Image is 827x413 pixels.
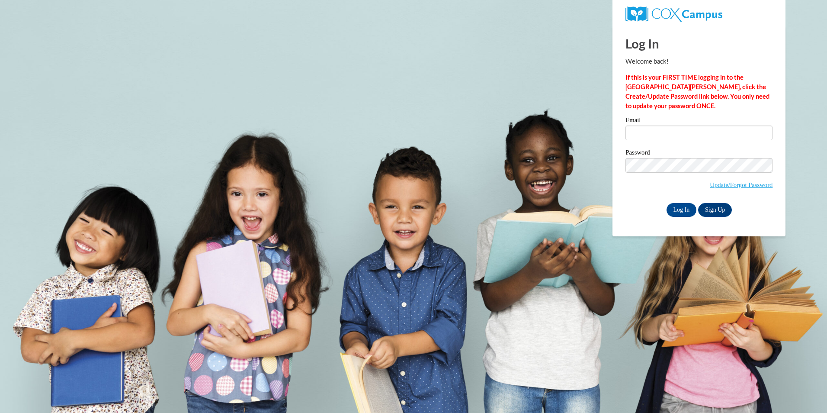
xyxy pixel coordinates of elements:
a: Sign Up [698,203,732,217]
strong: If this is your FIRST TIME logging in to the [GEOGRAPHIC_DATA][PERSON_NAME], click the Create/Upd... [625,74,769,110]
label: Password [625,149,773,158]
a: Update/Forgot Password [710,181,773,188]
img: COX Campus [625,6,722,22]
a: COX Campus [625,10,722,17]
input: Log In [667,203,697,217]
label: Email [625,117,773,126]
p: Welcome back! [625,57,773,66]
h1: Log In [625,35,773,52]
